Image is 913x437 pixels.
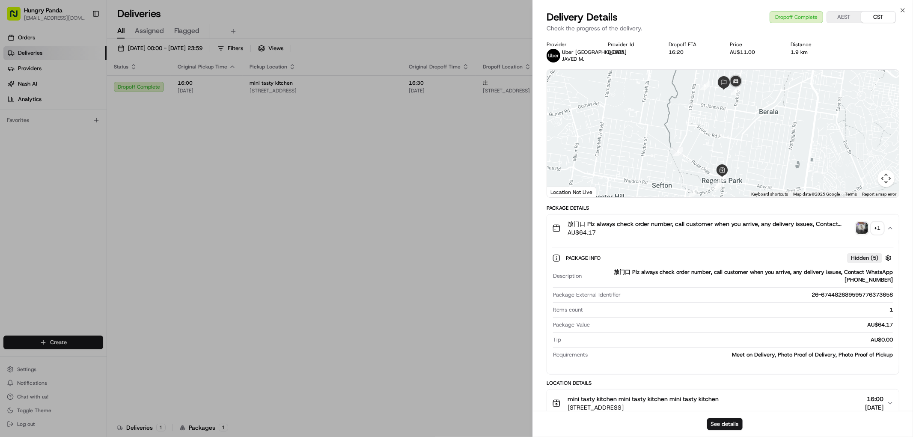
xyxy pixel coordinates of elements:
div: Past conversations [9,111,57,118]
div: Location Details [547,380,899,386]
div: 26-674482689595776373658 [624,291,893,299]
button: 863B5 [608,49,625,56]
div: We're available if you need us! [39,90,118,97]
span: mini tasty kitchen mini tasty kitchen mini tasty kitchen [568,395,719,403]
span: • [28,156,31,163]
span: [DATE] [865,403,883,412]
button: Hidden (5) [847,253,894,263]
div: 放门口 Plz always check order number, call customer when you arrive, any delivery issues, Contact Wh... [547,242,899,374]
div: 💻 [72,192,79,199]
button: Map camera controls [877,170,895,187]
div: 1 [689,187,698,196]
button: mini tasty kitchen mini tasty kitchen mini tasty kitchen[STREET_ADDRESS]16:00[DATE] [547,389,899,417]
span: [PERSON_NAME] [27,133,69,140]
button: Keyboard shortcuts [751,191,788,197]
a: Powered byPylon [60,212,104,219]
div: Provider Id [608,41,655,48]
p: Check the progress of the delivery. [547,24,899,33]
button: See all [133,110,156,120]
a: 📗Knowledge Base [5,188,69,203]
img: photo_proof_of_pickup image [856,222,868,234]
div: Meet on Delivery, Photo Proof of Delivery, Photo Proof of Pickup [591,351,893,359]
div: AU$11.00 [730,49,777,56]
span: 8月15日 [33,156,53,163]
div: 📗 [9,192,15,199]
div: 放门口 Plz always check order number, call customer when you arrive, any delivery issues, Contact Wh... [585,268,893,284]
span: JAVED M. [562,56,584,62]
span: 8月19日 [76,133,96,140]
span: 放门口 Plz always check order number, call customer when you arrive, any delivery issues, Contact Wh... [568,220,853,228]
img: 1753817452368-0c19585d-7be3-40d9-9a41-2dc781b3d1eb [18,82,33,97]
div: 1 [586,306,893,314]
img: 1736555255976-a54dd68f-1ca7-489b-9aae-adbdc363a1c4 [9,82,24,97]
a: Terms (opens in new tab) [845,192,857,196]
span: Package Info [566,255,602,262]
span: API Documentation [81,191,137,200]
span: Package Value [553,321,590,329]
div: Price [730,41,777,48]
img: Google [549,186,577,197]
button: photo_proof_of_pickup image+1 [856,222,883,234]
span: 16:00 [865,395,883,403]
div: 2 [712,181,722,190]
div: AU$64.17 [593,321,893,329]
img: Bea Lacdao [9,125,22,138]
div: Location Not Live [547,187,596,197]
span: Tip [553,336,561,344]
span: Package External Identifier [553,291,621,299]
a: Open this area in Google Maps (opens a new window) [549,186,577,197]
div: Package Details [547,205,899,211]
span: Uber [GEOGRAPHIC_DATA] [562,49,627,56]
button: AEST [827,12,861,23]
img: Nash [9,9,26,26]
span: Knowledge Base [17,191,65,200]
div: 16:20 [669,49,717,56]
a: Report a map error [862,192,896,196]
div: 1.9 km [791,49,839,56]
span: Requirements [553,351,588,359]
img: uber-new-logo.jpeg [547,49,560,62]
div: 5 [700,81,710,90]
input: Clear [22,55,141,64]
button: Start new chat [146,84,156,95]
div: Distance [791,41,839,48]
span: [STREET_ADDRESS] [568,403,719,412]
button: See details [707,418,743,430]
span: • [71,133,74,140]
a: 💻API Documentation [69,188,141,203]
div: AU$0.00 [565,336,893,344]
span: Description [553,272,582,280]
span: Pylon [85,212,104,219]
div: 4 [673,147,683,156]
div: + 1 [871,222,883,234]
div: Start new chat [39,82,140,90]
span: Map data ©2025 Google [793,192,840,196]
button: CST [861,12,895,23]
div: Dropoff ETA [669,41,717,48]
div: 6 [731,86,741,95]
span: AU$64.17 [568,228,853,237]
span: Delivery Details [547,10,618,24]
p: Welcome 👋 [9,34,156,48]
div: Provider [547,41,594,48]
img: 1736555255976-a54dd68f-1ca7-489b-9aae-adbdc363a1c4 [17,133,24,140]
button: 放门口 Plz always check order number, call customer when you arrive, any delivery issues, Contact Wh... [547,214,899,242]
span: Items count [553,306,583,314]
span: Hidden ( 5 ) [851,254,878,262]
